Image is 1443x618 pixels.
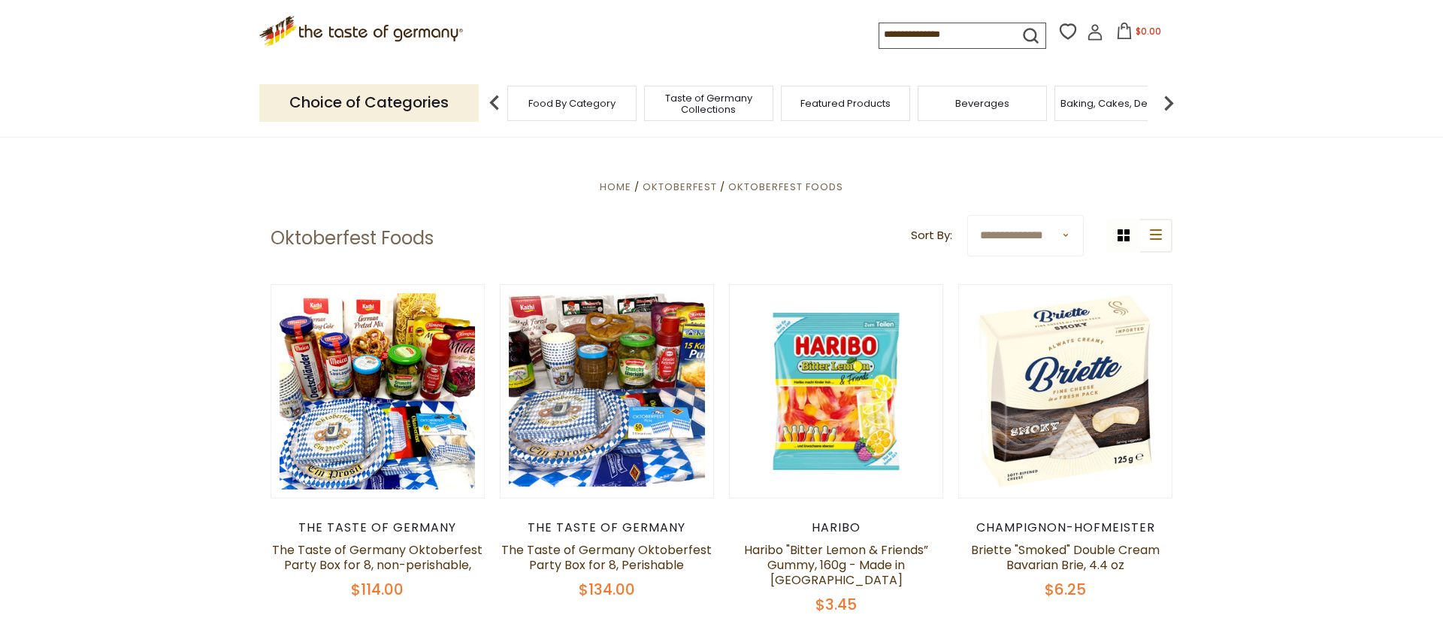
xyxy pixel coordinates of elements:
p: Choice of Categories [259,84,479,121]
span: $134.00 [579,579,635,600]
a: Featured Products [800,98,891,109]
img: Haribo Bitter Lemon & Friends [730,285,942,498]
span: $3.45 [815,594,857,615]
a: The Taste of Germany Oktoberfest Party Box for 8, non-perishable, [272,541,483,574]
img: The Taste of Germany Oktoberfest Party Box for 8, Perishable [501,285,713,498]
img: Briette "Smoked" Double Cream Bavarian Brie, 4.4 oz [959,285,1172,498]
span: $6.25 [1045,579,1086,600]
a: Beverages [955,98,1009,109]
a: The Taste of Germany Oktoberfest Party Box for 8, Perishable [501,541,712,574]
span: $0.00 [1136,25,1161,38]
h1: Oktoberfest Foods [271,227,434,250]
a: Home [600,180,631,194]
label: Sort By: [911,226,952,245]
a: Haribo "Bitter Lemon & Friends” Gummy, 160g - Made in [GEOGRAPHIC_DATA] [744,541,928,589]
a: Briette "Smoked" Double Cream Bavarian Brie, 4.4 oz [971,541,1160,574]
div: The Taste of Germany [271,520,485,535]
img: previous arrow [479,88,510,118]
a: Food By Category [528,98,616,109]
div: Champignon-Hofmeister [958,520,1172,535]
a: Baking, Cakes, Desserts [1060,98,1177,109]
div: Haribo [729,520,943,535]
a: Taste of Germany Collections [649,92,769,115]
a: Oktoberfest Foods [728,180,843,194]
button: $0.00 [1106,23,1170,45]
img: next arrow [1154,88,1184,118]
div: The Taste of Germany [500,520,714,535]
a: Oktoberfest [643,180,717,194]
span: $114.00 [351,579,404,600]
img: The Taste of Germany Oktoberfest Party Box for 8, non-perishable, [271,285,484,498]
